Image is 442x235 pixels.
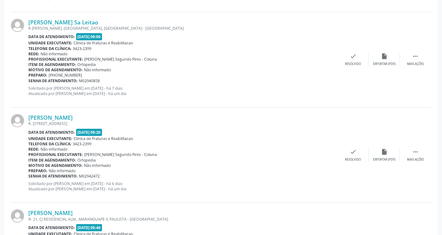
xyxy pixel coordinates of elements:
[76,224,102,231] span: [DATE] 09:40
[28,26,338,31] div: R [PERSON_NAME], [GEOGRAPHIC_DATA], [GEOGRAPHIC_DATA] - [GEOGRAPHIC_DATA]
[28,67,83,72] b: Motivo de agendamento:
[350,148,357,155] i: check
[28,40,72,46] b: Unidade executante:
[381,53,388,60] i: insert_drive_file
[28,86,338,96] p: Solicitado por [PERSON_NAME] em [DATE] - há 7 dias Atualizado por [PERSON_NAME] em [DATE] - há um...
[77,157,96,163] span: Ortopedia
[84,163,111,168] span: Não informado
[28,157,76,163] b: Item de agendamento:
[73,141,91,147] span: 3423-2399
[28,181,338,192] p: Solicitado por [PERSON_NAME] em [DATE] - há 6 dias Atualizado por [PERSON_NAME] em [DATE] - há um...
[28,225,75,230] b: Data de atendimento:
[28,62,76,67] b: Item de agendamento:
[28,19,98,26] a: [PERSON_NAME] Sa Leitao
[76,129,102,136] span: [DATE] 09:20
[28,130,75,135] b: Data de atendimento:
[373,62,396,66] div: Exportar (PDF)
[28,114,73,121] a: [PERSON_NAME]
[345,157,361,162] div: Resolvido
[28,78,78,83] b: Senha de atendimento:
[28,173,78,179] b: Senha de atendimento:
[28,163,83,168] b: Motivo de agendamento:
[412,53,419,60] i: 
[74,136,133,141] span: Clinica de Fraturas e Reabilitacao
[41,147,67,152] span: Não informado
[28,209,73,216] a: [PERSON_NAME]
[49,168,75,173] span: Não informado
[11,209,24,222] img: img
[407,62,424,66] div: Mais ações
[407,157,424,162] div: Mais ações
[74,40,133,46] span: Clinica de Fraturas e Reabilitacao
[28,147,39,152] b: Rede:
[77,62,96,67] span: Ortopedia
[28,72,47,78] b: Preparo:
[76,33,102,40] span: [DATE] 09:00
[28,136,72,141] b: Unidade executante:
[28,121,338,126] div: R. [STREET_ADDRESS]
[84,57,157,62] span: [PERSON_NAME] Segundo Pires - Coluna
[84,152,157,157] span: [PERSON_NAME] Segundo Pires - Coluna
[28,217,338,222] div: R- 21, CJ RESIDENCIAL ALM., MARANGUAPE II, PAULISTA - [GEOGRAPHIC_DATA]
[41,51,67,57] span: Não informado
[28,51,39,57] b: Rede:
[350,53,357,60] i: check
[381,148,388,155] i: insert_drive_file
[49,72,82,78] span: [PHONE_NUMBER]
[28,168,47,173] b: Preparo:
[84,67,111,72] span: Não informado
[28,152,83,157] b: Profissional executante:
[79,173,100,179] span: M02942472
[11,19,24,32] img: img
[73,46,91,51] span: 3423-2399
[28,34,75,39] b: Data de atendimento:
[373,157,396,162] div: Exportar (PDF)
[345,62,361,66] div: Resolvido
[412,148,419,155] i: 
[79,78,100,83] span: M02940858
[28,46,71,51] b: Telefone da clínica:
[28,141,71,147] b: Telefone da clínica:
[11,114,24,127] img: img
[28,57,83,62] b: Profissional executante:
